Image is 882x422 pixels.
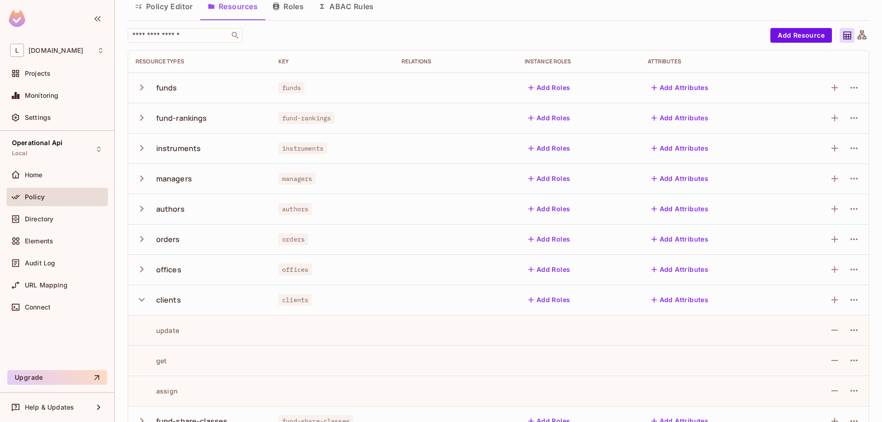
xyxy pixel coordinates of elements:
button: Add Roles [525,171,574,186]
div: Resource Types [136,58,264,65]
span: fund-rankings [278,112,334,124]
span: offices [278,264,312,276]
div: fund-rankings [156,113,207,123]
span: Operational Api [12,139,62,146]
button: Add Attributes [648,141,712,156]
div: assign [136,387,178,395]
button: Add Attributes [648,293,712,307]
span: Help & Updates [25,404,74,411]
span: Directory [25,215,53,223]
div: Relations [401,58,510,65]
button: Add Attributes [648,232,712,247]
div: Instance roles [525,58,633,65]
div: orders [156,234,180,244]
div: get [136,356,167,365]
div: instruments [156,143,201,153]
button: Add Attributes [648,202,712,216]
span: Audit Log [25,259,55,267]
img: SReyMgAAAABJRU5ErkJggg== [9,10,25,27]
span: Monitoring [25,92,59,99]
button: Add Attributes [648,80,712,95]
div: Key [278,58,387,65]
button: Add Roles [525,202,574,216]
button: Add Roles [525,262,574,277]
button: Add Attributes [648,171,712,186]
div: Attributes [648,58,775,65]
button: Add Roles [525,232,574,247]
span: L [10,44,24,57]
button: Add Attributes [648,262,712,277]
button: Add Roles [525,141,574,156]
span: funds [278,82,305,94]
span: Local [12,150,27,157]
span: Policy [25,193,45,201]
span: orders [278,233,308,245]
div: authors [156,204,185,214]
span: instruments [278,142,327,154]
button: Add Roles [525,111,574,125]
div: funds [156,83,177,93]
button: Upgrade [7,370,107,385]
span: Settings [25,114,51,121]
span: Projects [25,70,51,77]
div: clients [156,295,181,305]
button: Add Roles [525,293,574,307]
div: update [136,326,179,335]
span: Home [25,171,43,179]
span: clients [278,294,312,306]
button: Add Resource [770,28,832,43]
span: Elements [25,237,53,245]
div: offices [156,264,181,275]
span: Workspace: lakpa.cl [28,47,83,54]
span: URL Mapping [25,281,68,289]
span: managers [278,173,316,185]
span: Connect [25,304,51,311]
div: managers [156,174,192,184]
span: authors [278,203,312,215]
button: Add Attributes [648,111,712,125]
button: Add Roles [525,80,574,95]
